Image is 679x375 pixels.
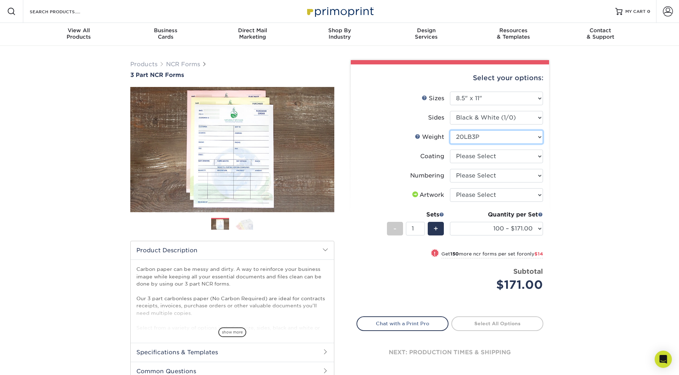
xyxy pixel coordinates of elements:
[122,23,209,46] a: BusinessCards
[304,4,375,19] img: Primoprint
[296,23,383,46] a: Shop ByIndustry
[130,72,184,78] span: 3 Part NCR Forms
[434,250,436,257] span: !
[131,343,334,361] h2: Specifications & Templates
[130,61,157,68] a: Products
[455,276,543,293] div: $171.00
[130,72,334,78] a: 3 Part NCR Forms
[209,23,296,46] a: Direct MailMarketing
[410,171,444,180] div: Numbering
[357,316,448,331] a: Chat with a Print Pro
[29,7,99,16] input: SEARCH PRODUCTS.....
[383,27,470,34] span: Design
[420,152,444,161] div: Coating
[136,266,328,353] p: Carbon paper can be messy and dirty. A way to reinforce your business image while keeping all you...
[296,27,383,34] span: Shop By
[450,251,459,257] strong: 150
[131,241,334,259] h2: Product Description
[557,23,644,46] a: Contact& Support
[235,218,253,230] img: NCR Forms 02
[625,9,646,15] span: MY CART
[557,27,644,40] div: & Support
[35,23,122,46] a: View AllProducts
[433,223,438,234] span: +
[122,27,209,40] div: Cards
[450,210,543,219] div: Quantity per Set
[451,316,543,331] a: Select All Options
[130,79,334,220] img: 3 Part NCR Forms 01
[513,267,543,275] strong: Subtotal
[524,251,543,257] span: only
[557,27,644,34] span: Contact
[211,218,229,231] img: NCR Forms 01
[441,251,543,258] small: Get more ncr forms per set for
[393,223,397,234] span: -
[534,251,543,257] span: $14
[422,94,444,103] div: Sizes
[387,210,444,219] div: Sets
[470,27,557,34] span: Resources
[122,27,209,34] span: Business
[415,133,444,141] div: Weight
[411,191,444,199] div: Artwork
[647,9,650,14] span: 0
[35,27,122,34] span: View All
[470,27,557,40] div: & Templates
[209,27,296,34] span: Direct Mail
[357,64,543,92] div: Select your options:
[470,23,557,46] a: Resources& Templates
[428,113,444,122] div: Sides
[383,27,470,40] div: Services
[209,27,296,40] div: Marketing
[383,23,470,46] a: DesignServices
[166,61,200,68] a: NCR Forms
[218,327,246,337] span: show more
[357,331,543,374] div: next: production times & shipping
[35,27,122,40] div: Products
[296,27,383,40] div: Industry
[655,351,672,368] div: Open Intercom Messenger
